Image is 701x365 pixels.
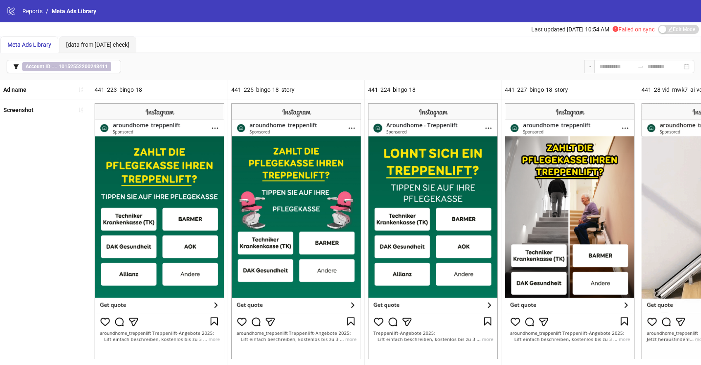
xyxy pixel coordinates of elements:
[3,86,26,93] b: Ad name
[52,8,96,14] span: Meta Ads Library
[78,107,84,113] span: sort-ascending
[368,103,498,358] img: Screenshot 6855080999136
[22,62,111,71] span: ==
[46,7,48,16] li: /
[531,26,609,33] span: Last updated [DATE] 10:54 AM
[228,80,364,100] div: 441_225_bingo-18_story
[613,26,655,33] span: Failed on sync
[505,103,634,358] img: Screenshot 6861942308136
[584,60,594,73] div: -
[637,63,644,70] span: to
[7,60,121,73] button: Account ID == 10152552200248411
[59,64,108,69] b: 10152552200248411
[95,103,224,358] img: Screenshot 6855081000336
[91,80,228,100] div: 441_223_bingo-18
[365,80,501,100] div: 441_224_bingo-18
[637,63,644,70] span: swap-right
[26,64,50,69] b: Account ID
[7,41,51,48] span: Meta Ads Library
[21,7,44,16] a: Reports
[66,41,129,48] span: [data from [DATE] check]
[501,80,638,100] div: 441_227_bingo-18_story
[613,26,618,32] span: exclamation-circle
[231,103,361,358] img: Screenshot 6860045347936
[13,64,19,69] span: filter
[3,107,33,113] b: Screenshot
[78,87,84,93] span: sort-ascending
